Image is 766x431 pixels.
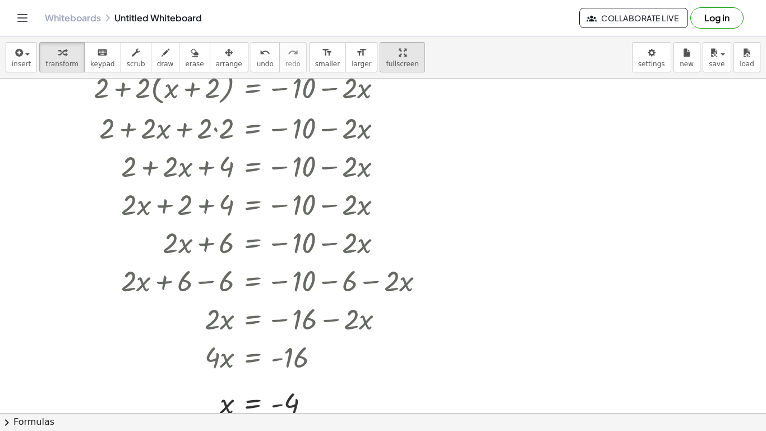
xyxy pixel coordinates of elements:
[12,60,31,68] span: insert
[386,60,418,68] span: fullscreen
[45,60,79,68] span: transform
[632,42,671,72] button: settings
[45,12,101,24] a: Whiteboards
[309,42,346,72] button: format_sizesmaller
[257,60,274,68] span: undo
[179,42,210,72] button: erase
[380,42,424,72] button: fullscreen
[185,60,204,68] span: erase
[121,42,151,72] button: scrub
[740,60,754,68] span: load
[97,46,108,59] i: keyboard
[345,42,377,72] button: format_sizelarger
[589,13,679,23] span: Collaborate Live
[210,42,248,72] button: arrange
[579,8,688,28] button: Collaborate Live
[638,60,665,68] span: settings
[6,42,37,72] button: insert
[13,9,31,27] button: Toggle navigation
[216,60,242,68] span: arrange
[285,60,301,68] span: redo
[279,42,307,72] button: redoredo
[84,42,121,72] button: keyboardkeypad
[315,60,340,68] span: smaller
[733,42,760,72] button: load
[127,60,145,68] span: scrub
[356,46,367,59] i: format_size
[151,42,180,72] button: draw
[709,60,725,68] span: save
[288,46,298,59] i: redo
[703,42,731,72] button: save
[690,7,744,29] button: Log in
[251,42,280,72] button: undoundo
[90,60,115,68] span: keypad
[680,60,694,68] span: new
[157,60,174,68] span: draw
[322,46,333,59] i: format_size
[260,46,270,59] i: undo
[352,60,371,68] span: larger
[673,42,700,72] button: new
[39,42,85,72] button: transform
